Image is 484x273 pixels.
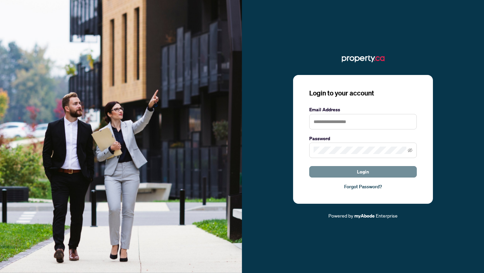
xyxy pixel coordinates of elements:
[342,53,385,64] img: ma-logo
[309,135,417,142] label: Password
[354,212,375,220] a: myAbode
[309,166,417,178] button: Login
[309,88,417,98] h3: Login to your account
[408,148,412,153] span: eye-invisible
[309,106,417,113] label: Email Address
[328,212,353,219] span: Powered by
[309,183,417,190] a: Forgot Password?
[357,166,369,177] span: Login
[376,212,398,219] span: Enterprise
